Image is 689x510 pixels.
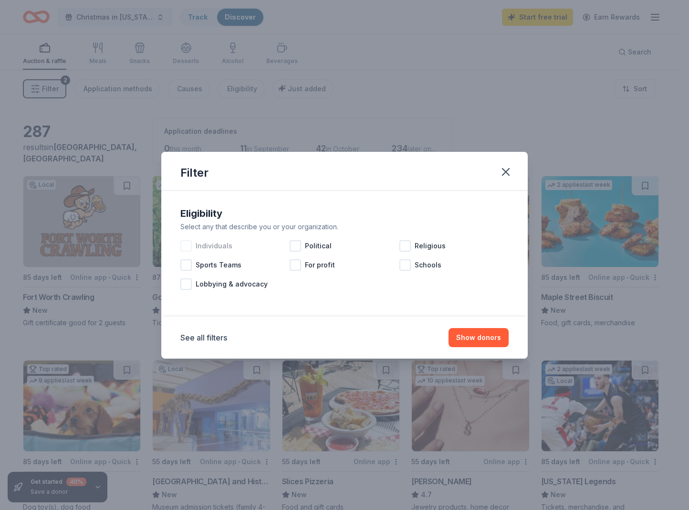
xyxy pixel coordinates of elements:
[196,259,241,271] span: Sports Teams
[180,165,209,181] div: Filter
[415,240,446,252] span: Religious
[180,206,509,221] div: Eligibility
[305,240,332,252] span: Political
[415,259,441,271] span: Schools
[196,240,232,252] span: Individuals
[305,259,335,271] span: For profit
[196,278,268,290] span: Lobbying & advocacy
[180,221,509,233] div: Select any that describe you or your organization.
[449,328,509,347] button: Show donors
[180,332,227,343] button: See all filters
